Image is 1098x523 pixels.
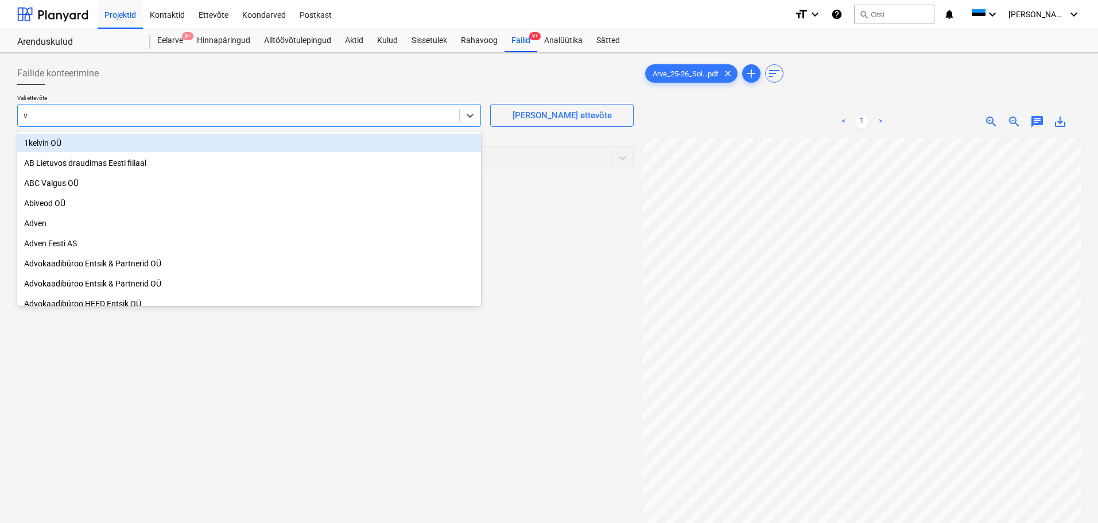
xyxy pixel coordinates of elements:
[794,7,808,21] i: format_size
[150,29,190,52] a: Eelarve9+
[831,7,843,21] i: Abikeskus
[257,29,338,52] a: Alltöövõtulepingud
[1008,10,1066,19] span: [PERSON_NAME]
[370,29,405,52] a: Kulud
[505,29,537,52] a: Failid9+
[17,214,481,233] div: Adven
[17,174,481,192] div: ABC Valgus OÜ
[1053,115,1067,129] span: save_alt
[338,29,370,52] a: Aktid
[490,104,634,127] button: [PERSON_NAME] ettevõte
[646,69,725,78] span: Arve_25-26_Sol...pdf
[986,7,999,21] i: keyboard_arrow_down
[944,7,955,21] i: notifications
[537,29,589,52] a: Analüütika
[808,7,822,21] i: keyboard_arrow_down
[1007,115,1021,129] span: zoom_out
[513,108,612,123] div: [PERSON_NAME] ettevõte
[1030,115,1044,129] span: chat
[182,32,193,40] span: 9+
[17,36,137,48] div: Arenduskulud
[454,29,505,52] a: Rahavoog
[17,134,481,152] div: 1kelvin OÜ
[855,115,869,129] a: Page 1 is your current page
[17,234,481,253] div: Adven Eesti AS
[17,295,481,313] div: Advokaadibüroo HEED Entsik OÜ
[854,5,934,24] button: Otsi
[529,32,541,40] span: 9+
[17,67,99,80] span: Failide konteerimine
[744,67,758,80] span: add
[589,29,627,52] a: Sätted
[17,94,481,104] p: Vali ettevõte
[837,115,851,129] a: Previous page
[190,29,257,52] a: Hinnapäringud
[17,154,481,172] div: AB Lietuvos draudimas Eesti filiaal
[405,29,454,52] a: Sissetulek
[505,29,537,52] div: Failid
[1067,7,1081,21] i: keyboard_arrow_down
[17,254,481,273] div: Advokaadibüroo Entsik & Partnerid OÜ
[859,10,868,19] span: search
[645,64,738,83] div: Arve_25-26_Sol...pdf
[874,115,887,129] a: Next page
[17,194,481,212] div: Abiveod OÜ
[721,67,735,80] span: clear
[150,29,190,52] div: Eelarve
[17,274,481,293] div: Advokaadibüroo Entsik & Partnerid OÜ
[984,115,998,129] span: zoom_in
[767,67,781,80] span: sort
